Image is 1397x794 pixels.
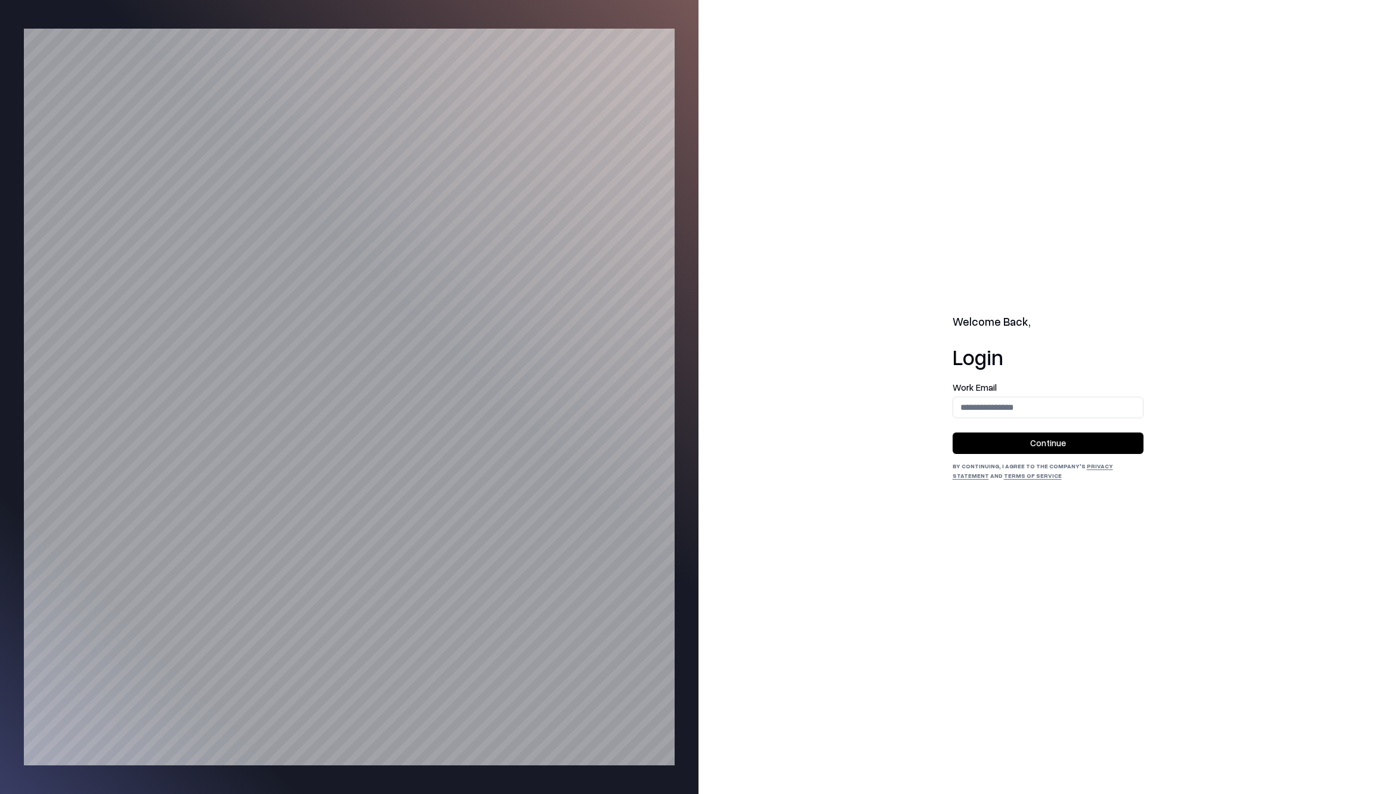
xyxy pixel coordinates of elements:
[953,432,1143,454] button: Continue
[1004,472,1062,479] a: Terms of Service
[953,461,1143,480] div: By continuing, I agree to the Company's and
[953,383,1143,392] label: Work Email
[953,345,1143,369] h1: Login
[953,462,1113,479] a: Privacy Statement
[953,314,1143,330] h2: Welcome Back,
